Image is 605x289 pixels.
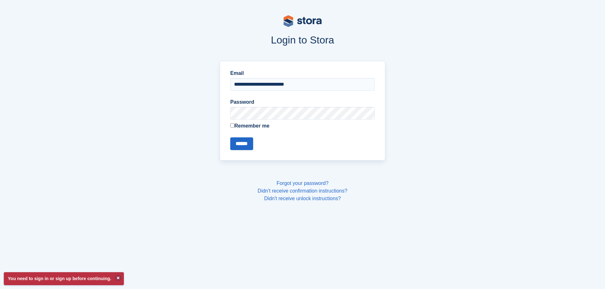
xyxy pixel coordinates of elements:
[230,98,375,106] label: Password
[264,196,341,201] a: Didn't receive unlock instructions?
[230,122,375,130] label: Remember me
[4,272,124,285] p: You need to sign in or sign up before continuing.
[99,34,507,46] h1: Login to Stora
[258,188,347,194] a: Didn't receive confirmation instructions?
[230,69,375,77] label: Email
[284,15,322,27] img: stora-logo-53a41332b3708ae10de48c4981b4e9114cc0af31d8433b30ea865607fb682f29.svg
[230,123,234,128] input: Remember me
[277,181,329,186] a: Forgot your password?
